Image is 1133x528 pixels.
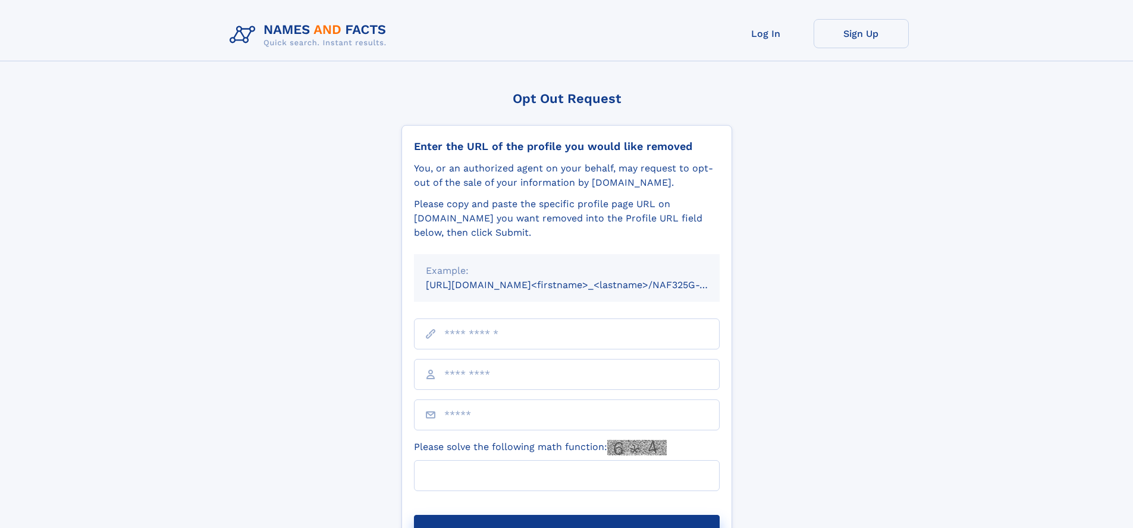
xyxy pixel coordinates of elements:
[426,279,742,290] small: [URL][DOMAIN_NAME]<firstname>_<lastname>/NAF325G-xxxxxxxx
[414,440,667,455] label: Please solve the following math function:
[225,19,396,51] img: Logo Names and Facts
[414,140,720,153] div: Enter the URL of the profile you would like removed
[401,91,732,106] div: Opt Out Request
[718,19,814,48] a: Log In
[814,19,909,48] a: Sign Up
[414,197,720,240] div: Please copy and paste the specific profile page URL on [DOMAIN_NAME] you want removed into the Pr...
[426,264,708,278] div: Example:
[414,161,720,190] div: You, or an authorized agent on your behalf, may request to opt-out of the sale of your informatio...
